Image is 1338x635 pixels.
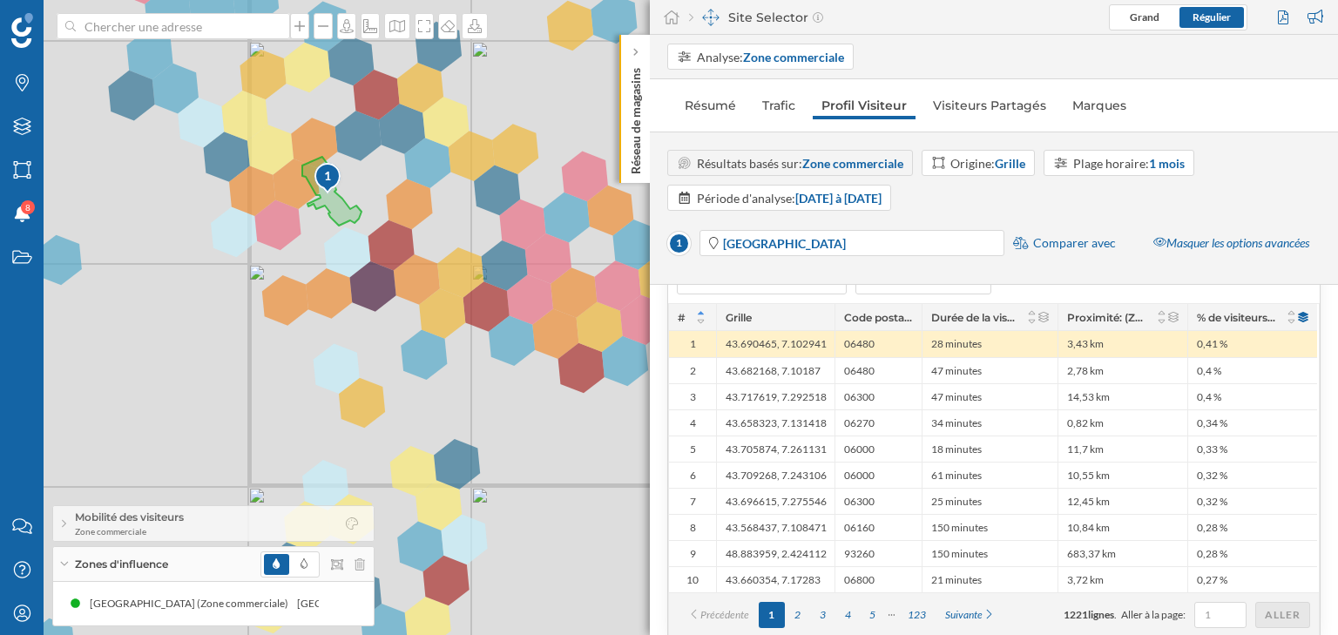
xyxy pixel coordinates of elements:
span: 1221 [1064,608,1088,621]
span: 3,72 km [1067,573,1104,587]
strong: Zone commerciale [802,156,903,171]
div: 43.682168, 7.10187 [716,357,835,383]
div: Plage horaire: [1073,154,1185,172]
div: 7 [669,488,716,514]
span: . [1114,608,1117,621]
span: 11,7 km [1067,442,1104,456]
span: 06000 [844,469,875,483]
div: Masquer les options avancées [1143,228,1320,259]
span: 14,53 km [1067,390,1110,404]
div: 1 [669,331,716,357]
span: 10,55 km [1067,469,1110,483]
span: % de visiteurs: (Zone commerciale) ([DATE] à [DATE]) [1197,311,1276,324]
div: 43.690465, 7.102941 [716,331,835,357]
div: 6 [669,462,716,488]
div: # [669,304,716,330]
div: [GEOGRAPHIC_DATA] (Zone commerciale) [296,595,503,612]
span: 0,33 % [1197,442,1227,456]
div: 43.660354, 7.17283 [716,566,835,592]
strong: 1 mois [1149,156,1185,171]
div: 43.709268, 7.243106 [716,462,835,488]
div: 43.717619, 7.292518 [716,383,835,409]
div: Résultats basés sur: [697,154,903,172]
div: Période d'analyse: [697,189,882,207]
span: 06480 [844,364,875,378]
div: 43.568437, 7.108471 [716,514,835,540]
span: Durée de la visite: (Zone commerciale) ([DATE] à [DATE]) [931,311,1017,324]
span: 06270 [844,416,875,430]
span: lignes [1088,608,1114,621]
strong: Grille [995,156,1025,171]
strong: Zone commerciale [743,50,844,64]
span: 18 minutes [931,442,982,456]
span: 0,4 % [1197,390,1221,404]
div: 48.883959, 2.424112 [716,540,835,566]
span: Zone commerciale [75,525,184,537]
span: 1 [667,232,691,255]
span: Comparer avec [1033,234,1116,252]
span: 0,34 % [1197,416,1227,430]
div: 3 [669,383,716,409]
span: 06160 [844,521,875,535]
span: 0,28 % [1197,521,1227,535]
div: 1 [314,162,340,193]
div: 10 [669,566,716,592]
div: Grille [716,304,835,330]
div: 4 [669,409,716,436]
img: Logo Geoblink [11,13,33,48]
div: 43.696615, 7.275546 [716,488,835,514]
div: 1 [314,167,342,185]
span: 3,43 km [1067,337,1104,351]
a: Marques [1064,91,1135,119]
span: Mobilité des visiteurs [75,510,184,525]
span: Assistance [28,12,112,28]
span: 28 minutes [931,337,982,351]
span: 06480 [844,337,875,351]
strong: [GEOGRAPHIC_DATA] [723,236,846,251]
input: 1 [1199,606,1241,624]
span: Code postal: (Zone commerciale) ([DATE] à [DATE]) [844,311,913,324]
span: 06300 [844,390,875,404]
span: 2,78 km [1067,364,1104,378]
a: Profil Visiteur [813,91,916,119]
span: Aller à la page: [1121,607,1186,623]
span: 93260 [844,547,875,561]
span: 12,45 km [1067,495,1110,509]
span: 47 minutes [931,390,982,404]
p: Réseau de magasins [627,61,645,174]
div: 43.658323, 7.131418 [716,409,835,436]
span: 0,41 % [1197,337,1227,351]
span: 683,37 km [1067,547,1116,561]
span: 25 minutes [931,495,982,509]
span: 06800 [844,573,875,587]
span: 150 minutes [931,521,988,535]
span: 0,4 % [1197,364,1221,378]
span: Régulier [1193,10,1231,24]
div: [GEOGRAPHIC_DATA] (Zone commerciale) [89,595,296,612]
span: 8 [25,199,30,216]
a: Résumé [676,91,745,119]
div: Origine: [950,154,1025,172]
span: 10,84 km [1067,521,1110,535]
span: 06000 [844,442,875,456]
span: 06300 [844,495,875,509]
a: Visiteurs Partagés [924,91,1055,119]
span: 0,82 km [1067,416,1104,430]
div: Site Selector [689,9,823,26]
div: 43.705874, 7.261131 [716,436,835,462]
img: dashboards-manager.svg [702,9,720,26]
span: 61 minutes [931,469,982,483]
a: Trafic [753,91,804,119]
span: 0,28 % [1197,547,1227,561]
span: 0,32 % [1197,495,1227,509]
span: Proximité: (Zone commerciale) ([DATE] à [DATE]) [1067,311,1146,324]
span: 0,27 % [1197,573,1227,587]
strong: [DATE] à [DATE] [795,191,882,206]
span: Grand [1130,10,1159,24]
div: 9 [669,540,716,566]
div: 2 [669,357,716,383]
span: 34 minutes [931,416,982,430]
div: 5 [669,436,716,462]
img: pois-map-marker.svg [314,162,343,196]
span: 0,32 % [1197,469,1227,483]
